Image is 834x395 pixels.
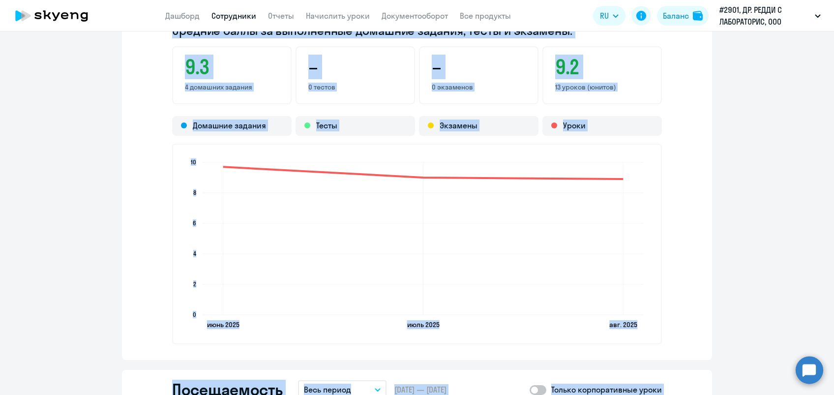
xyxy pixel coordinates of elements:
h3: – [308,55,402,79]
text: 6 [193,219,196,227]
a: Сотрудники [211,11,256,21]
p: 13 уроков (юнитов) [555,83,649,91]
button: #2901, ДР. РЕДДИ С ЛАБОРАТОРИС, ООО [715,4,826,28]
h3: 9.2 [555,55,649,79]
p: 4 домашних задания [185,83,279,91]
text: июнь 2025 [207,320,239,329]
p: #2901, ДР. РЕДДИ С ЛАБОРАТОРИС, ООО [719,4,811,28]
a: Дашборд [165,11,200,21]
p: 0 тестов [308,83,402,91]
text: 0 [193,311,196,318]
h3: – [432,55,526,79]
text: июль 2025 [407,320,440,329]
img: balance [693,11,703,21]
span: [DATE] — [DATE] [394,384,447,395]
button: Балансbalance [657,6,709,26]
div: Экзамены [419,116,538,136]
text: 8 [193,189,196,196]
a: Начислить уроки [306,11,370,21]
a: Все продукты [460,11,511,21]
p: 0 экзаменов [432,83,526,91]
a: Отчеты [268,11,294,21]
button: RU [593,6,625,26]
text: 4 [193,250,196,257]
text: авг. 2025 [609,320,637,329]
text: 10 [191,158,196,166]
a: Документооборот [382,11,448,21]
div: Домашние задания [172,116,292,136]
text: 2 [193,280,196,288]
div: Уроки [542,116,662,136]
h3: 9.3 [185,55,279,79]
div: Тесты [296,116,415,136]
div: Баланс [663,10,689,22]
span: RU [600,10,609,22]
